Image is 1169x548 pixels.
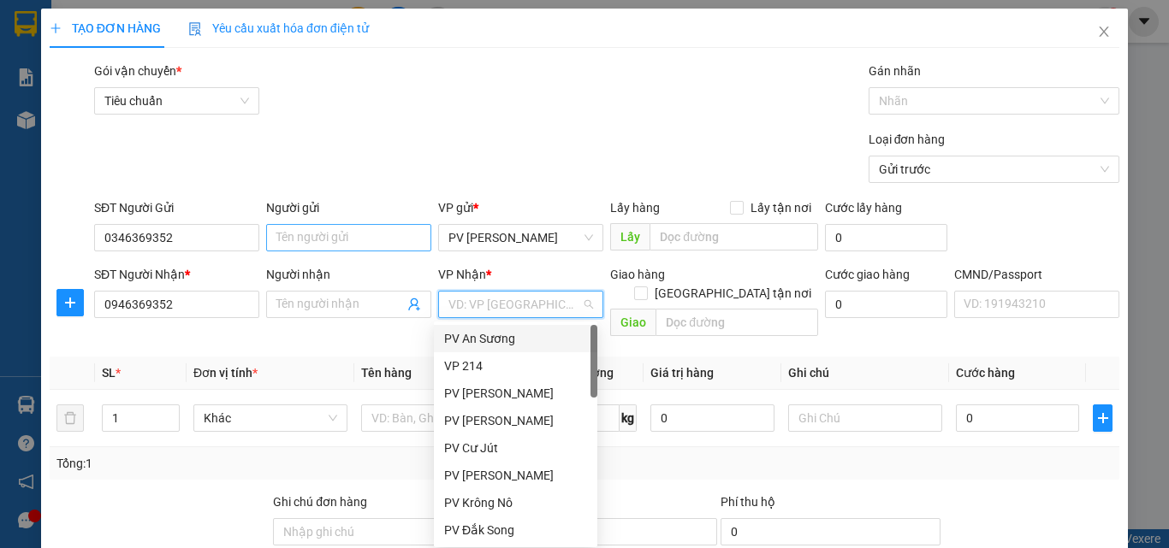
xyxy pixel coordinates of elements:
[444,411,587,430] div: PV [PERSON_NAME]
[434,325,597,352] div: PV An Sương
[444,466,587,485] div: PV [PERSON_NAME]
[744,198,818,217] span: Lấy tận nơi
[721,492,941,518] div: Phí thu hộ
[825,201,902,215] label: Cước lấy hàng
[57,296,83,309] span: plus
[956,366,1015,380] span: Cước hàng
[434,434,597,462] div: PV Cư Jút
[434,352,597,380] div: VP 214
[610,201,660,215] span: Lấy hàng
[650,223,818,250] input: Dọc đường
[94,265,259,284] div: SĐT Người Nhận
[94,64,181,78] span: Gói vận chuyển
[781,356,949,390] th: Ghi chú
[444,521,587,539] div: PV Đắk Song
[188,21,369,35] span: Yêu cầu xuất hóa đơn điện tử
[50,21,161,35] span: TẠO ĐƠN HÀNG
[266,265,431,284] div: Người nhận
[1097,25,1111,38] span: close
[434,380,597,407] div: PV Mang Yang
[879,156,1110,182] span: Gửi trước
[650,366,714,380] span: Giá trị hàng
[610,309,656,336] span: Giao
[610,223,650,250] span: Lấy
[361,404,515,432] input: VD: Bàn, Ghế
[50,22,62,34] span: plus
[438,268,486,281] span: VP Nhận
[56,289,84,316] button: plus
[193,366,258,380] span: Đơn vị tính
[434,489,597,516] div: PV Krông Nô
[434,462,597,489] div: PV Nam Đong
[825,268,910,281] label: Cước giao hàng
[1080,9,1128,56] button: Close
[825,291,947,318] input: Cước giao hàng
[94,198,259,217] div: SĐT Người Gửi
[56,404,84,432] button: delete
[434,516,597,544] div: PV Đắk Song
[407,298,421,311] span: user-add
[656,309,818,336] input: Dọc đường
[444,356,587,375] div: VP 214
[361,366,412,380] span: Tên hàng
[438,198,603,217] div: VP gửi
[448,225,593,250] span: PV Đức Xuyên
[1093,404,1113,432] button: plus
[825,224,947,251] input: Cước lấy hàng
[444,384,587,403] div: PV [PERSON_NAME]
[104,88,249,114] span: Tiêu chuẩn
[102,366,116,380] span: SL
[610,268,665,281] span: Giao hàng
[1094,411,1112,425] span: plus
[273,518,493,545] input: Ghi chú đơn hàng
[444,329,587,348] div: PV An Sương
[266,198,431,217] div: Người gửi
[620,404,637,432] span: kg
[273,495,367,509] label: Ghi chú đơn hàng
[204,405,337,431] span: Khác
[444,493,587,512] div: PV Krông Nô
[434,407,597,434] div: PV Đức Xuyên
[869,64,921,78] label: Gán nhãn
[444,439,587,457] div: PV Cư Jút
[788,404,942,432] input: Ghi Chú
[869,133,946,146] label: Loại đơn hàng
[188,22,202,36] img: icon
[954,265,1119,284] div: CMND/Passport
[648,284,818,303] span: [GEOGRAPHIC_DATA] tận nơi
[650,404,774,432] input: 0
[56,454,453,473] div: Tổng: 1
